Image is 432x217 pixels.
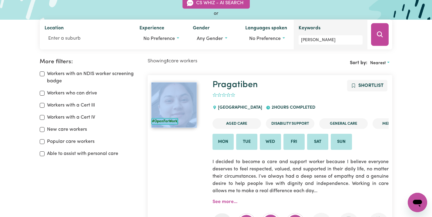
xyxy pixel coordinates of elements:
[40,58,140,65] h2: More filters:
[47,90,97,97] label: Workers who can drive
[139,33,183,44] button: Worker experience options
[139,25,164,33] label: Experience
[350,61,367,65] span: Sort by:
[213,92,235,99] div: add rating by typing an integer from 0 to 5 or pressing arrow keys
[47,70,140,85] label: Workers with an NDIS worker screening badge
[245,33,289,44] button: Worker language preferences
[236,134,257,150] li: Available on Tue
[266,100,319,116] div: 2 hours completed
[213,81,258,89] a: Pragatiben
[408,193,427,212] iframe: Button to launch messaging window
[47,138,95,145] label: Popular care workers
[45,25,64,33] label: Location
[47,102,95,109] label: Workers with a Cert III
[283,134,305,150] li: Available on Fri
[45,33,130,44] input: Enter a suburb
[370,61,386,65] span: Nearest
[213,134,234,150] li: Available on Mon
[47,114,95,121] label: Workers with a Cert IV
[151,82,205,128] a: Pragatiben#OpenForWork
[245,25,287,33] label: Languages spoken
[331,134,352,150] li: Available on Sun
[148,58,270,64] h2: Showing care workers
[151,118,178,125] div: #OpenForWork
[193,33,236,44] button: Worker gender preference
[213,100,266,116] div: [GEOGRAPHIC_DATA]
[213,155,389,198] p: I decided to become a care and support worker because I believe everyone deserves to feel respect...
[151,82,197,128] img: View Pragatiben's profile
[299,25,320,33] label: Keywords
[373,118,421,129] li: Mental Health
[47,126,87,133] label: New care workers
[47,150,118,157] label: Able to assist with personal care
[40,10,393,17] div: or
[299,35,363,45] input: Enter keywords, e.g. full name, interests
[167,59,169,64] b: 1
[319,118,368,129] li: General Care
[371,23,389,46] button: Search
[213,118,261,129] li: Aged Care
[143,36,175,41] span: No preference
[197,36,223,41] span: Any gender
[249,36,281,41] span: No preference
[347,80,387,91] button: Add to shortlist
[260,134,281,150] li: Available on Wed
[193,25,210,33] label: Gender
[307,134,328,150] li: Available on Sat
[367,58,392,68] button: Sort search results
[266,118,314,129] li: Disability Support
[213,199,237,204] a: See more...
[358,83,383,88] span: Shortlist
